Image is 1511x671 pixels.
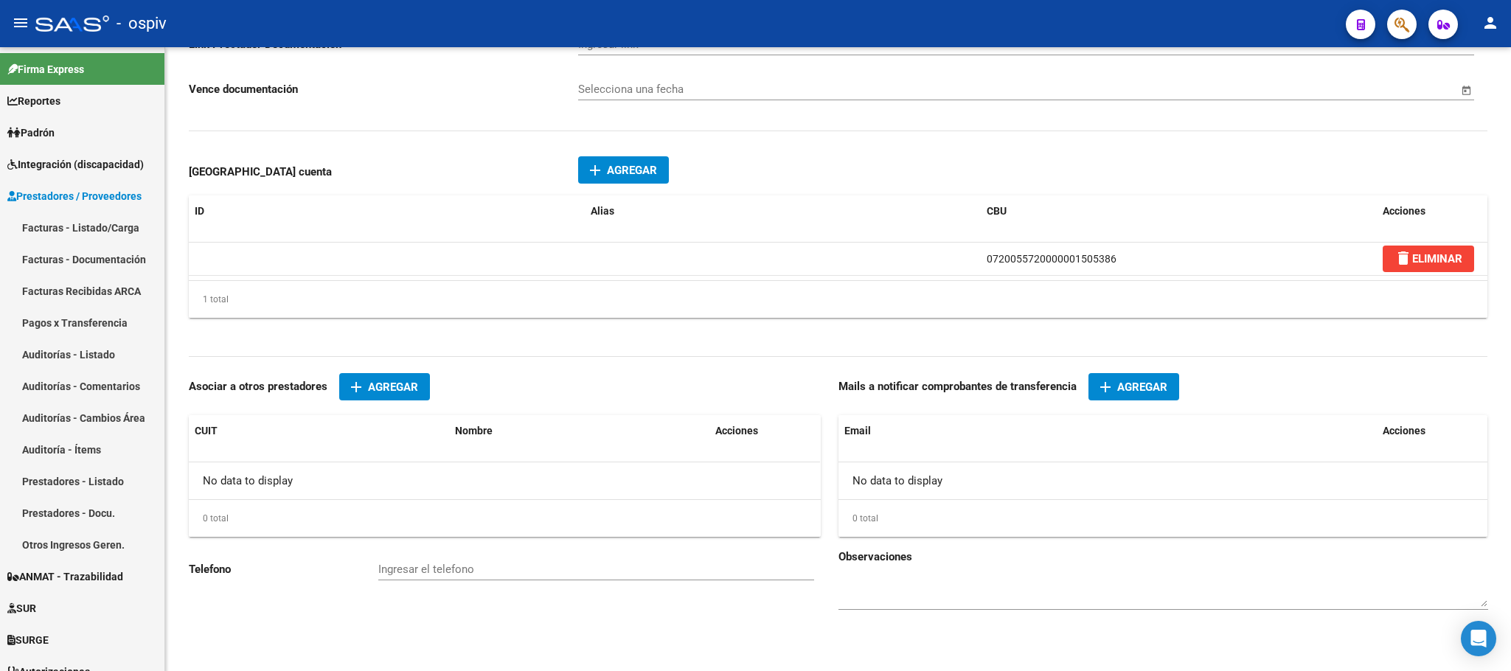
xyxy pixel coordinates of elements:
span: ANMAT - Trazabilidad [7,569,123,585]
datatable-header-cell: CUIT [189,415,449,447]
span: - ospiv [117,7,167,40]
span: CUIT [195,425,218,437]
div: 0 total [189,500,821,537]
datatable-header-cell: ID [189,195,585,227]
span: Email [844,425,871,437]
mat-icon: add [347,378,365,396]
datatable-header-cell: Nombre [449,415,709,447]
mat-icon: add [586,161,604,179]
p: Mails a notificar comprobantes de transferencia [838,378,1077,394]
span: 0720055720000001505386 [987,253,1116,265]
span: Agregar [607,164,657,177]
span: Prestadores / Proveedores [7,188,142,204]
mat-icon: add [1097,378,1114,396]
span: Acciones [1383,205,1425,217]
span: Agregar [368,380,418,394]
span: SUR [7,600,36,616]
span: ID [195,205,204,217]
mat-icon: person [1482,14,1499,32]
span: ELIMINAR [1394,252,1462,265]
p: Vence documentación [189,81,578,97]
p: [GEOGRAPHIC_DATA] cuenta [189,164,578,180]
datatable-header-cell: Email [838,415,1377,447]
span: Agregar [1117,380,1167,394]
datatable-header-cell: CBU [981,195,1377,227]
div: No data to display [838,462,1487,499]
div: Open Intercom Messenger [1461,621,1496,656]
span: Padrón [7,125,55,141]
datatable-header-cell: Acciones [1377,195,1487,227]
button: Open calendar [1458,82,1475,99]
mat-icon: menu [12,14,29,32]
div: No data to display [189,462,820,499]
span: Alias [591,205,614,217]
span: CBU [987,205,1007,217]
span: Integración (discapacidad) [7,156,144,173]
p: Telefono [189,561,378,577]
span: Reportes [7,93,60,109]
span: SURGE [7,632,49,648]
button: Agregar [1088,373,1179,400]
h3: Observaciones [838,549,1488,565]
span: Acciones [715,425,758,437]
mat-icon: delete [1394,249,1412,267]
button: Agregar [339,373,430,400]
datatable-header-cell: Acciones [1377,415,1487,447]
span: Firma Express [7,61,84,77]
button: ELIMINAR [1383,246,1474,272]
datatable-header-cell: Alias [585,195,981,227]
button: Agregar [578,156,669,184]
div: 0 total [838,500,1488,537]
datatable-header-cell: Acciones [709,415,820,447]
span: Nombre [455,425,493,437]
span: Acciones [1383,425,1425,437]
div: 1 total [189,281,1487,318]
p: Asociar a otros prestadores [189,378,327,394]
